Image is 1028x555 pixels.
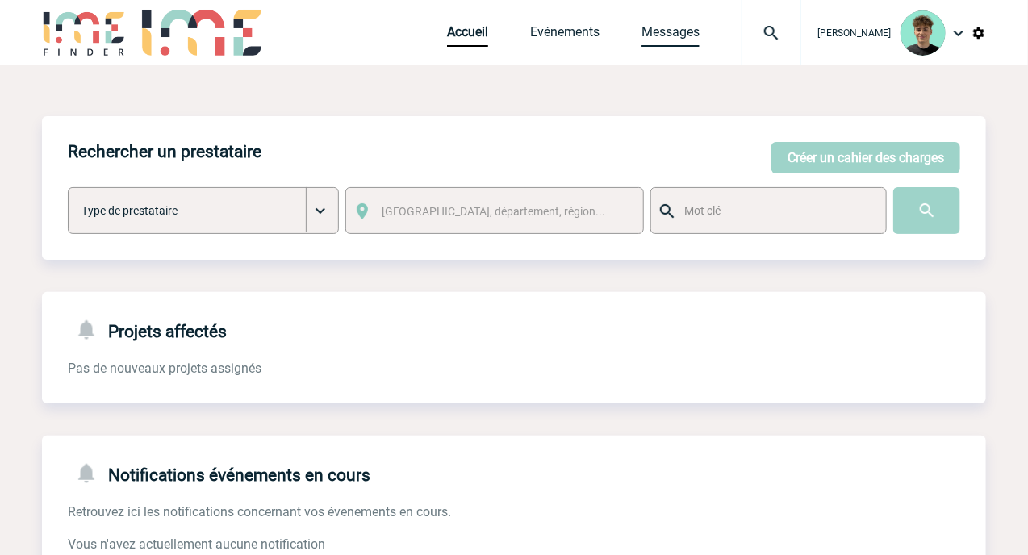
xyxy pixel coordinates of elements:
input: Submit [893,187,960,234]
input: Mot clé [680,200,871,221]
img: IME-Finder [42,10,126,56]
span: [GEOGRAPHIC_DATA], département, région... [382,205,606,218]
a: Accueil [447,24,488,47]
img: 131612-0.png [901,10,946,56]
img: notifications-24-px-g.png [74,461,108,485]
span: [PERSON_NAME] [817,27,891,39]
span: Retrouvez ici les notifications concernant vos évenements en cours. [68,504,451,520]
h4: Projets affectés [68,318,227,341]
span: Pas de nouveaux projets assignés [68,361,261,376]
h4: Rechercher un prestataire [68,142,261,161]
a: Messages [641,24,700,47]
a: Evénements [530,24,600,47]
h4: Notifications événements en cours [68,461,370,485]
span: Vous n'avez actuellement aucune notification [68,536,325,552]
img: notifications-24-px-g.png [74,318,108,341]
